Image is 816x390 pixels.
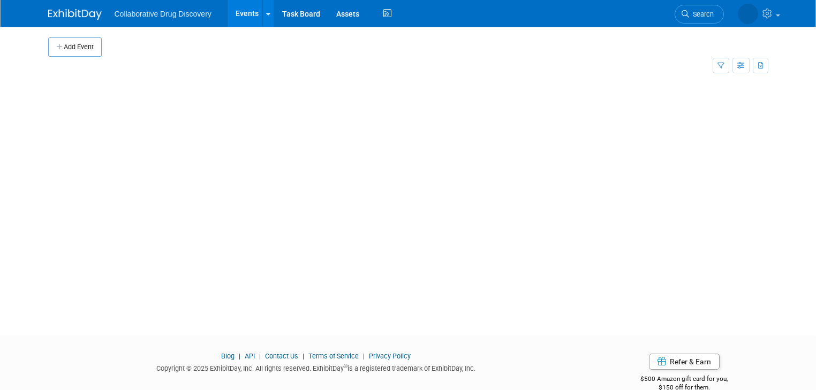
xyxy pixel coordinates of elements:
[115,10,211,18] span: Collaborative Drug Discovery
[256,352,263,360] span: |
[308,352,359,360] a: Terms of Service
[300,352,307,360] span: |
[236,352,243,360] span: |
[633,5,683,24] a: Search
[48,361,584,373] div: Copyright © 2025 ExhibitDay, Inc. All rights reserved. ExhibitDay is a registered trademark of Ex...
[360,352,367,360] span: |
[649,354,720,370] a: Refer & Earn
[245,352,255,360] a: API
[48,37,102,57] button: Add Event
[648,10,673,18] span: Search
[344,363,347,369] sup: ®
[369,352,411,360] a: Privacy Policy
[48,9,102,20] img: ExhibitDay
[697,6,758,18] img: Amanda Briggs
[221,352,235,360] a: Blog
[265,352,298,360] a: Contact Us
